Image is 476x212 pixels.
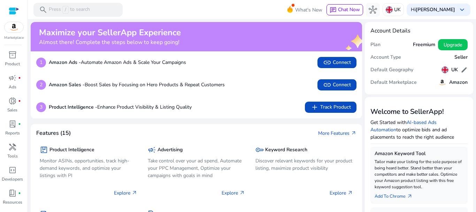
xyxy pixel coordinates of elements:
[5,22,23,32] img: amazon.svg
[39,39,181,46] h4: Almost there! Complete the steps below to keep going!
[407,193,413,199] span: arrow_outward
[222,189,245,197] p: Explore
[255,146,264,154] span: key
[7,153,18,159] p: Tools
[438,78,446,87] img: amazon.svg
[413,42,435,48] h5: Freemium
[49,59,186,66] p: Automate Amazon Ads & Scale Your Campaigns
[18,192,21,195] span: fiber_manual_record
[8,143,17,151] span: handyman
[370,28,468,34] h4: Account Details
[305,102,356,113] button: addTrack Product
[366,3,380,17] button: hub
[458,6,466,14] span: keyboard_arrow_down
[2,176,23,182] p: Developers
[265,147,307,153] h5: Keyword Research
[40,146,48,154] span: package
[8,74,17,82] span: campaign
[9,84,16,90] p: Ads
[444,41,462,49] span: Upgrade
[370,119,437,133] a: AI-based Ads Automation
[386,6,393,13] img: uk.svg
[158,147,183,153] h5: Advertising
[323,58,351,67] span: Connect
[36,130,71,137] h4: Features (15)
[255,157,353,172] p: Discover relevant keywords for your product listing, maximize product visibility
[310,103,319,111] span: add
[451,67,458,73] h5: UK
[461,66,468,73] span: edit
[18,76,21,79] span: fiber_manual_record
[375,190,418,200] a: Add To Chrome
[8,97,17,105] span: donut_small
[239,190,245,196] span: arrow_outward
[8,166,17,174] span: code_blocks
[442,66,448,73] img: uk.svg
[449,80,468,86] h5: Amazon
[338,6,360,13] span: Chat Now
[8,120,17,128] span: lab_profile
[148,157,245,179] p: Take control over your ad spend, Automate your PPC Management, Optimize your campaigns with goals...
[370,119,468,141] p: Get Started with to optimize bids and ad placements to reach the right audience
[370,67,413,73] h5: Default Geography
[370,108,468,116] h3: Welcome to SellerApp!
[330,7,337,14] span: chat
[36,102,46,112] p: 3
[323,81,351,89] span: Connect
[370,80,417,86] h5: Default Marketplace
[36,58,46,67] p: 1
[5,61,20,67] p: Product
[310,103,351,111] span: Track Product
[347,190,353,196] span: arrow_outward
[36,80,46,90] p: 2
[39,28,181,38] h2: Maximize your SellerApp Experience
[132,190,137,196] span: arrow_outward
[370,42,381,48] h5: Plan
[8,189,17,197] span: book_4
[330,189,353,197] p: Explore
[18,123,21,125] span: fiber_manual_record
[317,57,356,68] button: linkConnect
[49,81,225,88] p: Boost Sales by Focusing on Hero Products & Repeat Customers
[416,6,455,13] b: [PERSON_NAME]
[62,6,69,14] span: /
[49,103,192,111] p: Enhance Product Visibility & Listing Quality
[40,157,137,179] p: Monitor ASINs, opportunities, track high-demand keywords, and optimize your listings with PI
[18,100,21,102] span: fiber_manual_record
[317,79,356,90] button: linkConnect
[3,199,22,205] p: Resources
[49,81,85,88] b: Amazon Sales -
[375,151,464,157] h5: Amazon Keyword Tool
[8,51,17,59] span: inventory_2
[114,189,137,197] p: Explore
[454,54,468,60] h5: Seller
[375,159,464,190] p: Tailor make your listing for the sole purpose of being heard better. Stand better than your compe...
[39,6,47,14] span: search
[49,147,94,153] h5: Product Intelligence
[394,3,401,16] p: UK
[369,6,377,14] span: hub
[323,81,331,89] span: link
[295,4,322,16] span: What's New
[370,54,401,60] h5: Account Type
[7,107,17,113] p: Sales
[49,6,90,14] p: Press to search
[49,59,81,66] b: Amazon Ads -
[148,146,156,154] span: campaign
[351,130,356,136] span: arrow_outward
[318,130,356,137] a: More Featuresarrow_outward
[5,130,20,136] p: Reports
[327,4,363,15] button: chatChat Now
[49,104,97,110] b: Product Intelligence -
[438,39,468,50] button: Upgrade
[323,58,331,67] span: link
[411,7,455,12] p: Hi
[4,35,24,41] p: Marketplace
